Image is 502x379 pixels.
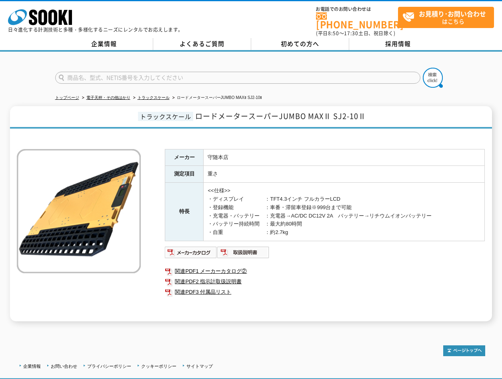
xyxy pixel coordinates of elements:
span: ロードメータースーパーJUMBO MAXⅡ SJ2-10Ⅱ [195,111,366,121]
a: クッキーポリシー [141,364,176,369]
span: トラックスケール [138,112,193,121]
a: お見積り･お問い合わせはこちら [398,7,494,28]
a: 関連PDF2 指示計取扱説明書 [165,276,485,287]
a: 採用情報 [349,38,447,50]
th: 特長 [165,183,204,241]
img: 取扱説明書 [217,246,270,259]
strong: お見積り･お問い合わせ [419,9,486,18]
span: 8:50 [328,30,339,37]
a: お問い合わせ [51,364,77,369]
img: トップページへ [443,345,485,356]
th: 測定項目 [165,166,204,183]
span: (平日 ～ 土日、祝日除く) [316,30,395,37]
a: [PHONE_NUMBER] [316,12,398,29]
a: 電子天秤・その他はかり [86,95,130,100]
a: プライバシーポリシー [87,364,131,369]
input: 商品名、型式、NETIS番号を入力してください [55,72,420,84]
a: 取扱説明書 [217,251,270,257]
a: トップページ [55,95,79,100]
img: btn_search.png [423,68,443,88]
p: 日々進化する計測技術と多種・多様化するニーズにレンタルでお応えします。 [8,27,183,32]
a: よくあるご質問 [153,38,251,50]
a: メーカーカタログ [165,251,217,257]
img: メーカーカタログ [165,246,217,259]
a: 企業情報 [55,38,153,50]
span: 17:30 [344,30,358,37]
a: トラックスケール [138,95,170,100]
a: 企業情報 [23,364,41,369]
span: はこちら [402,7,494,27]
span: お電話でのお問い合わせは [316,7,398,12]
a: 関連PDF3 付属品リスト [165,287,485,297]
a: 初めての方へ [251,38,349,50]
li: ロードメータースーパーJUMBO MAXⅡ SJ2-10Ⅱ [171,94,262,102]
td: 重さ [204,166,485,183]
th: メーカー [165,149,204,166]
td: 守随本店 [204,149,485,166]
a: 関連PDF1 メーカーカタログ② [165,266,485,276]
img: ロードメータースーパーJUMBO MAXⅡ SJ2-10Ⅱ [17,149,141,273]
span: 初めての方へ [281,39,319,48]
a: サイトマップ [186,364,213,369]
td: <<仕様>> ・ディスプレイ ：TFT4.3インチ フルカラーLCD ・登録機能 ：車番・滞留車登録※999台まで可能 ・充電器・バッテリー ：充電器→AC/DC DC12V 2A バッテリー→... [204,183,485,241]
